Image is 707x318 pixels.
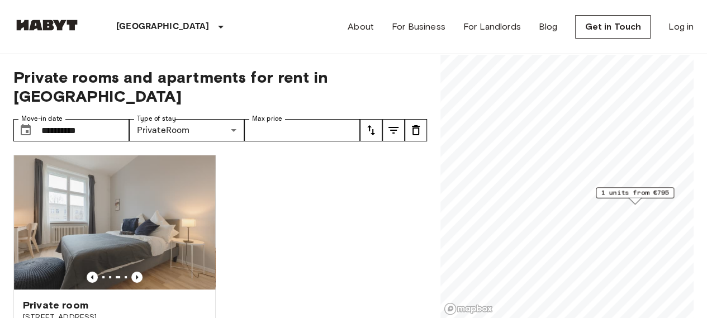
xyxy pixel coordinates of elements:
[13,20,80,31] img: Habyt
[21,114,63,124] label: Move-in date
[444,302,493,315] a: Mapbox logo
[131,272,143,283] button: Previous image
[14,155,215,289] img: Marketing picture of unit DE-01-078-004-02H
[596,187,674,205] div: Map marker
[668,20,694,34] a: Log in
[252,114,282,124] label: Max price
[87,272,98,283] button: Previous image
[116,20,210,34] p: [GEOGRAPHIC_DATA]
[129,119,245,141] div: PrivateRoom
[382,119,405,141] button: tune
[392,20,445,34] a: For Business
[137,114,176,124] label: Type of stay
[15,119,37,141] button: Choose date, selected date is 17 Sep 2025
[575,15,651,39] a: Get in Touch
[23,298,88,312] span: Private room
[601,188,669,198] span: 1 units from €795
[405,119,427,141] button: tune
[13,68,427,106] span: Private rooms and apartments for rent in [GEOGRAPHIC_DATA]
[539,20,558,34] a: Blog
[348,20,374,34] a: About
[463,20,521,34] a: For Landlords
[360,119,382,141] button: tune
